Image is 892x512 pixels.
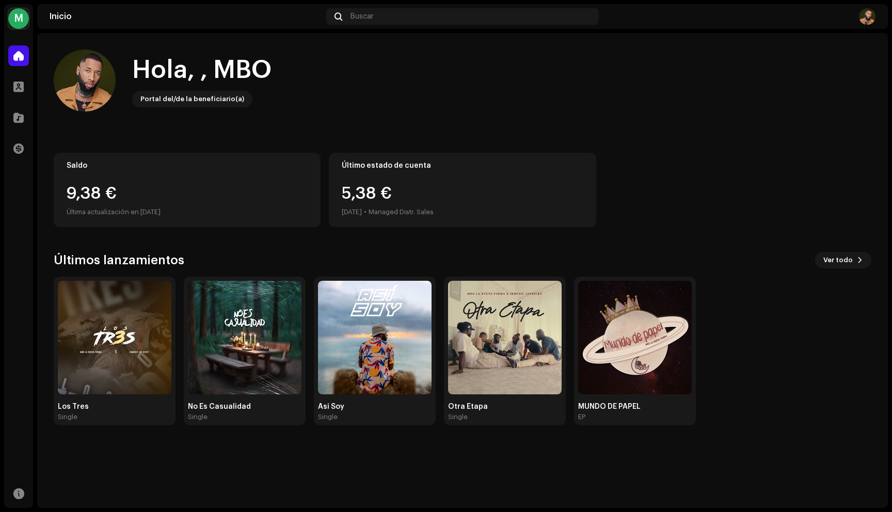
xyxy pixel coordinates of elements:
[58,403,171,411] div: Los Tres
[188,403,301,411] div: No Es Casualidad
[578,281,692,394] img: 95a2bf7b-72cd-4938-af88-00b95668ec92
[58,281,171,394] img: f41b811c-7a0d-485f-9d5a-d0b680473146
[364,206,367,218] div: •
[823,250,853,270] span: Ver todo
[50,12,322,21] div: Inicio
[67,206,308,218] div: Última actualización en [DATE]
[67,162,308,170] div: Saldo
[351,12,374,21] span: Buscar
[448,403,562,411] div: Otra Etapa
[140,93,244,105] div: Portal del/de la beneficiario(a)
[58,413,77,421] div: Single
[448,281,562,394] img: e2fd0c39-cfea-4609-99e3-d7ea5d4f3fa1
[132,54,272,87] div: Hola, , MBO
[318,281,432,394] img: 2f1dcc32-939a-44bb-98ad-22f78c3798be
[318,403,432,411] div: Asi Soy
[318,413,338,421] div: Single
[448,413,468,421] div: Single
[578,413,585,421] div: EP
[54,252,184,268] h3: Últimos lanzamientos
[859,8,875,25] img: 96cdc585-7310-4c34-af6c-9340d0f2b243
[815,252,871,268] button: Ver todo
[54,153,321,227] re-o-card-value: Saldo
[329,153,596,227] re-o-card-value: Último estado de cuenta
[342,206,362,218] div: [DATE]
[578,403,692,411] div: MUNDO DE PAPEL
[54,50,116,111] img: 96cdc585-7310-4c34-af6c-9340d0f2b243
[369,206,434,218] div: Managed Distr. Sales
[188,281,301,394] img: 07798318-f6f8-4c73-acf3-7ba6647e206b
[8,8,29,29] div: M
[342,162,583,170] div: Último estado de cuenta
[188,413,208,421] div: Single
